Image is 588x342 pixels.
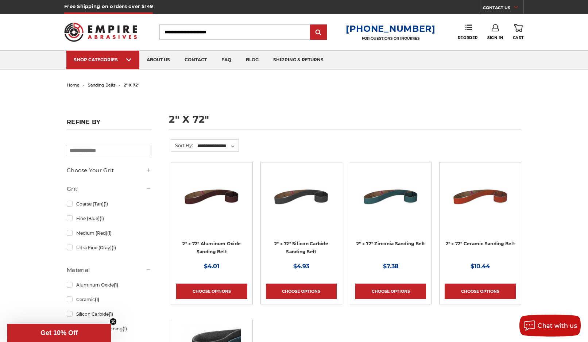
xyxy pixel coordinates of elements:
div: Get 10% OffClose teaser [7,324,111,342]
a: Surface Conditioning [67,322,151,335]
a: 2" x 72" Zirconia Pipe Sanding Belt [355,168,426,238]
a: 2" x 72" Silicon Carbide File Belt [266,168,337,238]
p: FOR QUESTIONS OR INQUIRIES [346,36,436,41]
a: home [67,82,80,88]
span: Chat with us [538,322,577,329]
div: SHOP CATEGORIES [74,57,132,62]
select: Sort By: [196,141,239,151]
a: Ceramic [67,293,151,306]
img: 2" x 72" Aluminum Oxide Pipe Sanding Belt [182,168,241,226]
button: Chat with us [519,315,581,337]
a: Aluminum Oxide [67,278,151,291]
span: $10.44 [471,263,490,270]
a: Choose Options [266,284,337,299]
span: Get 10% Off [40,329,78,337]
span: Sign In [487,35,503,40]
a: Choose Options [176,284,247,299]
h5: Material [67,266,151,274]
a: 2" x 72" Ceramic Sanding Belt [446,241,515,246]
label: Sort By: [171,140,193,151]
a: Ultra Fine (Gray) [67,241,151,254]
h5: Choose Your Grit [67,166,151,175]
a: Fine (Blue) [67,212,151,225]
span: $4.93 [293,263,309,270]
a: CONTACT US [483,4,523,14]
a: Reorder [458,24,478,40]
span: (1) [104,201,108,207]
span: Cart [513,35,524,40]
a: [PHONE_NUMBER] [346,23,436,34]
span: (1) [95,297,99,302]
a: 2" x 72" Ceramic Pipe Sanding Belt [445,168,515,238]
a: about us [139,51,177,69]
span: (1) [109,311,113,317]
span: $4.01 [204,263,219,270]
a: 2" x 72" Silicon Carbide Sanding Belt [274,241,328,255]
a: Coarse (Tan) [67,197,151,210]
span: (1) [112,245,116,250]
span: Reorder [458,35,478,40]
a: faq [214,51,239,69]
a: 2" x 72" Zirconia Sanding Belt [356,241,425,246]
h1: 2" x 72" [169,114,521,130]
a: 2" x 72" Aluminum Oxide Pipe Sanding Belt [176,168,247,238]
a: Medium (Red) [67,227,151,239]
input: Submit [311,25,326,40]
h5: Refine by [67,119,151,130]
img: 2" x 72" Ceramic Pipe Sanding Belt [451,168,510,226]
a: Silicon Carbide [67,308,151,320]
a: shipping & returns [266,51,331,69]
span: 2" x 72" [124,82,139,88]
img: Empire Abrasives [64,18,137,46]
a: Choose Options [355,284,426,299]
button: Close teaser [109,318,117,325]
a: blog [239,51,266,69]
img: 2" x 72" Zirconia Pipe Sanding Belt [361,168,420,226]
img: 2" x 72" Silicon Carbide File Belt [272,168,330,226]
a: Choose Options [445,284,515,299]
a: sanding belts [88,82,115,88]
span: (1) [123,326,127,331]
span: (1) [107,230,112,236]
a: 2" x 72" Aluminum Oxide Sanding Belt [182,241,241,255]
h5: Grit [67,185,151,193]
span: (1) [114,282,118,288]
span: $7.38 [383,263,399,270]
a: contact [177,51,214,69]
a: Cart [513,24,524,40]
span: (1) [100,216,104,221]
